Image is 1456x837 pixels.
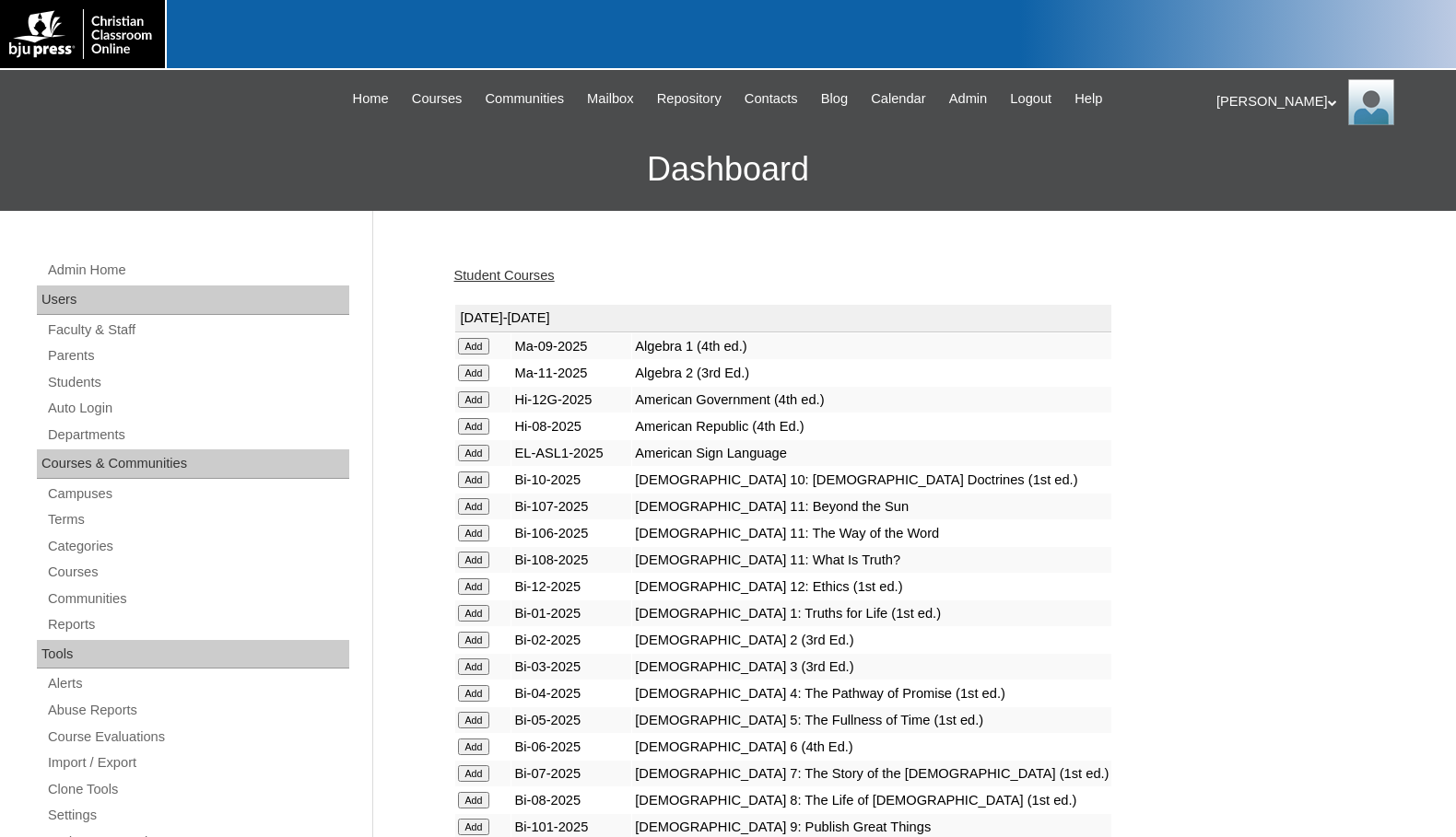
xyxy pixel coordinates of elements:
[1001,88,1061,110] a: Logout
[476,88,573,110] a: Communities
[578,88,643,110] a: Mailbox
[458,418,490,435] input: Add
[632,387,1111,413] td: American Government (4th ed.)
[632,333,1111,359] td: Algebra 1 (4th ed.)
[632,654,1111,680] td: [DEMOGRAPHIC_DATA] 3 (3rd Ed.)
[46,397,349,420] a: Auto Login
[458,819,490,835] input: Add
[46,699,349,722] a: Abuse Reports
[632,574,1111,599] td: [DEMOGRAPHIC_DATA] 12: Ethics (1st ed.)
[511,627,631,653] td: Bi-02-2025
[458,498,490,515] input: Add
[1065,88,1111,110] a: Help
[344,88,398,110] a: Home
[1216,79,1438,125] div: [PERSON_NAME]
[458,391,490,408] input: Add
[454,268,555,283] a: Student Courses
[458,578,490,595] input: Add
[46,613,349,636] a: Reports
[632,787,1111,813] td: [DEMOGRAPHIC_DATA] 8: The Life of [DEMOGRAPHIC_DATA] (1st ed.)
[412,88,463,110] span: Courses
[511,333,631,359] td: Ma-09-2025
[871,88,925,110] span: Calendar
[455,305,1112,332] td: [DATE]-[DATE]
[511,494,631,519] td: Bi-107-2025
[745,88,798,110] span: Contacts
[458,792,490,808] input: Add
[458,525,490,541] input: Add
[46,344,349,367] a: Parents
[46,508,349,531] a: Terms
[458,685,490,702] input: Add
[458,365,490,381] input: Add
[46,371,349,394] a: Students
[1348,79,1394,125] img: Melanie Sevilla
[46,672,349,695] a: Alerts
[1010,88,1051,110] span: Logout
[46,319,349,342] a: Faculty & Staff
[587,88,634,110] span: Mailbox
[511,787,631,813] td: Bi-08-2025
[648,88,731,110] a: Repository
[458,552,490,568] input: Add
[511,654,631,680] td: Bi-03-2025
[632,467,1111,493] td: [DEMOGRAPHIC_DATA] 10: [DEMOGRAPHIC_DATA] Doctrines (1st ed.)
[511,467,631,493] td: Bi-10-2025
[46,778,349,801] a: Clone Tools
[37,449,349,479] div: Courses & Communities
[735,88,807,110] a: Contacts
[458,765,490,782] input: Add
[632,360,1111,386] td: Algebra 2 (3rd Ed.)
[485,88,564,110] span: Communities
[458,712,490,728] input: Add
[511,413,631,439] td: Hi-08-2025
[632,734,1111,760] td: [DEMOGRAPHIC_DATA] 6 (4th Ed.)
[458,471,490,488] input: Add
[632,494,1111,519] td: [DEMOGRAPHIC_DATA] 11: Beyond the Sun
[632,761,1111,786] td: [DEMOGRAPHIC_DATA] 7: The Story of the [DEMOGRAPHIC_DATA] (1st ed.)
[46,726,349,749] a: Course Evaluations
[353,88,389,110] span: Home
[632,440,1111,466] td: American Sign Language
[821,88,848,110] span: Blog
[511,600,631,626] td: Bi-01-2025
[511,520,631,546] td: Bi-106-2025
[458,738,490,755] input: Add
[403,88,472,110] a: Courses
[46,535,349,558] a: Categories
[511,680,631,706] td: Bi-04-2025
[1074,88,1102,110] span: Help
[511,387,631,413] td: Hi-12G-2025
[511,761,631,786] td: Bi-07-2025
[46,804,349,827] a: Settings
[632,413,1111,439] td: American Republic (4th Ed.)
[940,88,997,110] a: Admin
[46,482,349,506] a: Campuses
[812,88,857,110] a: Blog
[632,520,1111,546] td: [DEMOGRAPHIC_DATA] 11: The Way of the Word
[511,547,631,573] td: Bi-108-2025
[632,600,1111,626] td: [DEMOGRAPHIC_DATA] 1: Truths for Life (1st ed.)
[9,128,1447,211] h3: Dashboard
[632,547,1111,573] td: [DEMOGRAPHIC_DATA] 11: What Is Truth?
[632,680,1111,706] td: [DEMOGRAPHIC_DATA] 4: The Pathway of Promise (1st ed.)
[46,424,349,447] a: Departments
[511,734,631,760] td: Bi-06-2025
[46,259,349,282] a: Admin Home
[46,587,349,610] a: Communities
[458,445,490,461] input: Add
[458,632,490,648] input: Add
[511,707,631,733] td: Bi-05-2025
[37,285,349,315] div: Users
[511,440,631,466] td: EL-ASL1-2025
[657,88,722,110] span: Repository
[9,9,156,59] img: logo-white.png
[46,751,349,774] a: Import / Export
[632,627,1111,653] td: [DEMOGRAPHIC_DATA] 2 (3rd Ed.)
[46,561,349,584] a: Courses
[458,658,490,675] input: Add
[511,360,631,386] td: Ma-11-2025
[458,338,490,355] input: Add
[632,707,1111,733] td: [DEMOGRAPHIC_DATA] 5: The Fullness of Time (1st ed.)
[458,605,490,622] input: Add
